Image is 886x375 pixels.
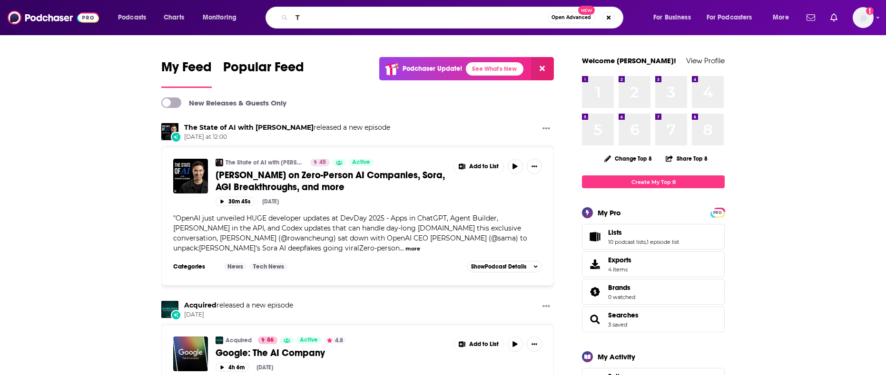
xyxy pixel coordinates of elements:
button: Change Top 8 [599,153,658,164]
h3: released a new episode [184,123,390,132]
span: Exports [608,256,631,264]
a: Popular Feed [223,59,304,88]
input: Search podcasts, credits, & more... [292,10,547,25]
button: Show More Button [539,123,554,135]
img: Podchaser - Follow, Share and Rate Podcasts [8,9,99,27]
button: Show More Button [527,159,542,174]
a: Acquired [184,301,217,309]
span: Popular Feed [223,59,304,81]
span: My Feed [161,59,212,81]
a: News [224,263,247,270]
span: [DATE] [184,311,293,319]
a: Active [348,159,374,166]
a: View Profile [686,56,725,65]
a: Lists [608,228,679,237]
a: 3 saved [608,321,627,328]
a: The State of AI with Rowan Cheung [184,123,314,132]
div: [DATE] [256,364,273,371]
span: Lists [608,228,622,237]
button: Open AdvancedNew [547,12,595,23]
a: New Releases & Guests Only [161,97,286,108]
a: 0 watched [608,294,635,300]
a: PRO [712,209,723,216]
a: Acquired [226,337,252,344]
a: Searches [608,311,639,319]
div: New Episode [171,132,181,142]
a: Show notifications dropdown [803,10,819,26]
span: 4 items [608,266,631,273]
a: Welcome [PERSON_NAME]! [582,56,676,65]
img: Acquired [216,337,223,344]
button: open menu [700,10,766,25]
span: Searches [582,307,725,332]
span: Podcasts [118,11,146,24]
span: New [578,6,595,15]
span: Active [352,158,370,167]
a: 45 [310,159,330,166]
a: Charts [158,10,190,25]
span: Logged in as mindyn [853,7,874,28]
a: Show notifications dropdown [827,10,841,26]
a: My Feed [161,59,212,88]
a: Active [296,337,322,344]
img: Google: The AI Company [173,337,208,371]
button: open menu [111,10,158,25]
button: 4h 6m [216,363,249,372]
button: open menu [647,10,703,25]
a: 1 episode list [647,239,679,245]
div: [DATE] [262,198,279,205]
svg: Add a profile image [866,7,874,15]
button: more [405,245,420,253]
span: [DATE] at 12:00 [184,133,390,141]
span: " [173,214,527,252]
span: [PERSON_NAME] on Zero-Person AI Companies, Sora, AGI Breakthroughs, and more [216,169,445,193]
span: Brands [608,283,630,292]
a: 86 [258,337,277,344]
a: Brands [585,285,604,298]
a: Google: The AI Company [216,347,447,359]
span: 86 [267,336,274,345]
span: OpenAI just unveiled HUGE developer updates at DevDay 2025 - Apps in ChatGPT, Agent Builder, [PER... [173,214,527,252]
span: Exports [585,258,604,271]
button: open menu [766,10,801,25]
a: [PERSON_NAME] on Zero-Person AI Companies, Sora, AGI Breakthroughs, and more [216,169,447,193]
span: Add to List [469,163,499,170]
h3: Categories [173,263,216,270]
img: Acquired [161,301,178,318]
a: Lists [585,230,604,243]
span: PRO [712,209,723,216]
img: Sam Altman on Zero-Person AI Companies, Sora, AGI Breakthroughs, and more [173,159,208,193]
button: open menu [196,10,249,25]
button: Share Top 8 [665,149,708,168]
span: For Business [653,11,691,24]
span: Add to List [469,341,499,348]
button: ShowPodcast Details [467,261,542,272]
span: Monitoring [203,11,236,24]
span: 45 [319,158,326,167]
div: My Pro [598,208,621,217]
span: Active [300,336,318,345]
a: Exports [582,251,725,277]
a: Searches [585,313,604,326]
button: Show More Button [539,301,554,313]
img: The State of AI with Rowan Cheung [161,123,178,140]
span: Google: The AI Company [216,347,325,359]
span: Open Advanced [551,15,591,20]
div: My Activity [598,352,635,361]
a: Brands [608,283,635,292]
img: User Profile [853,7,874,28]
img: The State of AI with Rowan Cheung [216,159,223,166]
span: Charts [164,11,184,24]
button: Show More Button [454,337,503,352]
span: For Podcasters [707,11,752,24]
a: The State of AI with [PERSON_NAME] [226,159,304,166]
a: Create My Top 8 [582,175,725,188]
